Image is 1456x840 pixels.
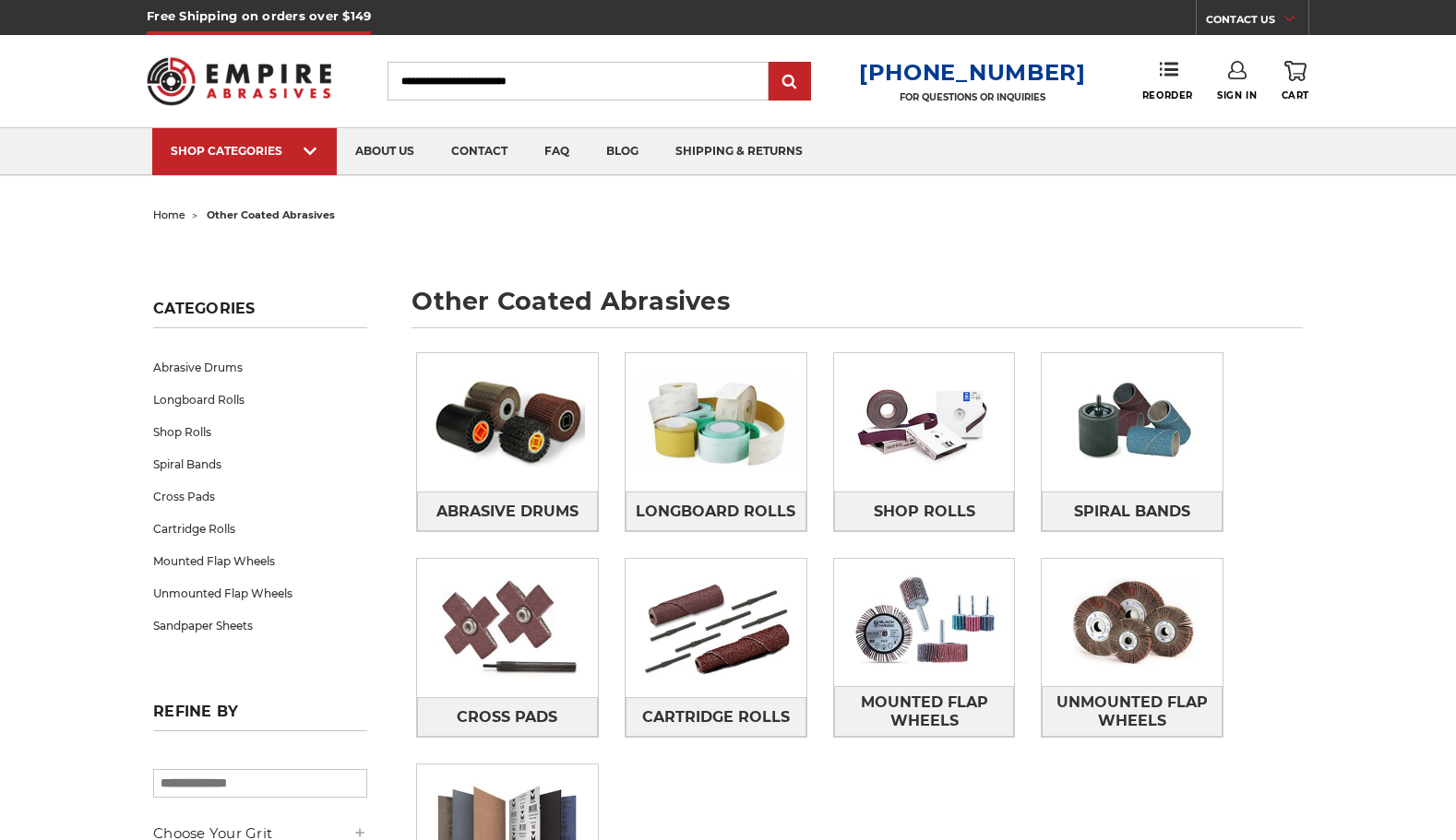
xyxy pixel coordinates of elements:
h1: other coated abrasives [412,289,1303,328]
a: Shop Rolls [153,416,367,448]
a: Unmounted Flap Wheels [1042,686,1223,737]
a: about us [337,128,433,175]
a: Longboard Rolls [626,491,806,531]
span: Sign In [1217,89,1257,101]
img: Empire Abrasives [147,45,331,117]
span: other coated abrasives [207,208,335,221]
a: Cart [1282,61,1309,101]
a: Longboard Rolls [153,384,367,416]
a: Cartridge Rolls [153,513,367,545]
span: Cartridge Rolls [642,702,790,733]
a: faq [526,128,588,175]
p: FOR QUESTIONS OR INQUIRIES [859,91,1086,103]
a: Shop Rolls [834,491,1015,531]
img: Shop Rolls [834,359,1015,486]
a: CONTACT US [1206,9,1308,35]
a: Cross Pads [153,480,367,513]
img: Longboard Rolls [626,359,806,486]
span: Abrasive Drums [436,496,579,527]
a: shipping & returns [657,128,821,175]
img: Cross Pads [417,564,598,692]
a: Sandpaper Sheets [153,609,367,642]
h5: Categories [153,300,367,328]
span: Mounted Flap Wheels [835,687,1014,737]
a: Mounted Flap Wheels [153,545,367,577]
img: Abrasive Drums [417,359,598,486]
a: Reorder [1142,61,1193,101]
a: contact [433,128,526,175]
a: Unmounted Flap Wheels [153,577,367,609]
a: home [153,208,185,221]
a: Cartridge Rolls [626,697,806,737]
img: Cartridge Rolls [626,564,806,692]
a: Abrasive Drums [417,491,598,531]
span: Unmounted Flap Wheels [1043,687,1222,737]
h5: Refine by [153,703,367,731]
span: Spiral Bands [1074,496,1190,527]
span: Cart [1282,89,1309,101]
span: Shop Rolls [874,496,975,527]
img: Mounted Flap Wheels [834,559,1015,686]
a: Abrasive Drums [153,351,367,384]
a: Mounted Flap Wheels [834,686,1015,737]
span: Reorder [1142,89,1193,101]
span: Longboard Rolls [636,496,795,527]
a: Spiral Bands [1042,491,1223,531]
img: Unmounted Flap Wheels [1042,559,1223,686]
a: blog [588,128,657,175]
input: Submit [771,64,808,101]
span: Cross Pads [457,702,557,733]
a: [PHONE_NUMBER] [859,59,1086,86]
a: Cross Pads [417,697,598,737]
img: Spiral Bands [1042,359,1223,486]
div: SHOP CATEGORIES [171,144,318,158]
a: Spiral Bands [153,448,367,480]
